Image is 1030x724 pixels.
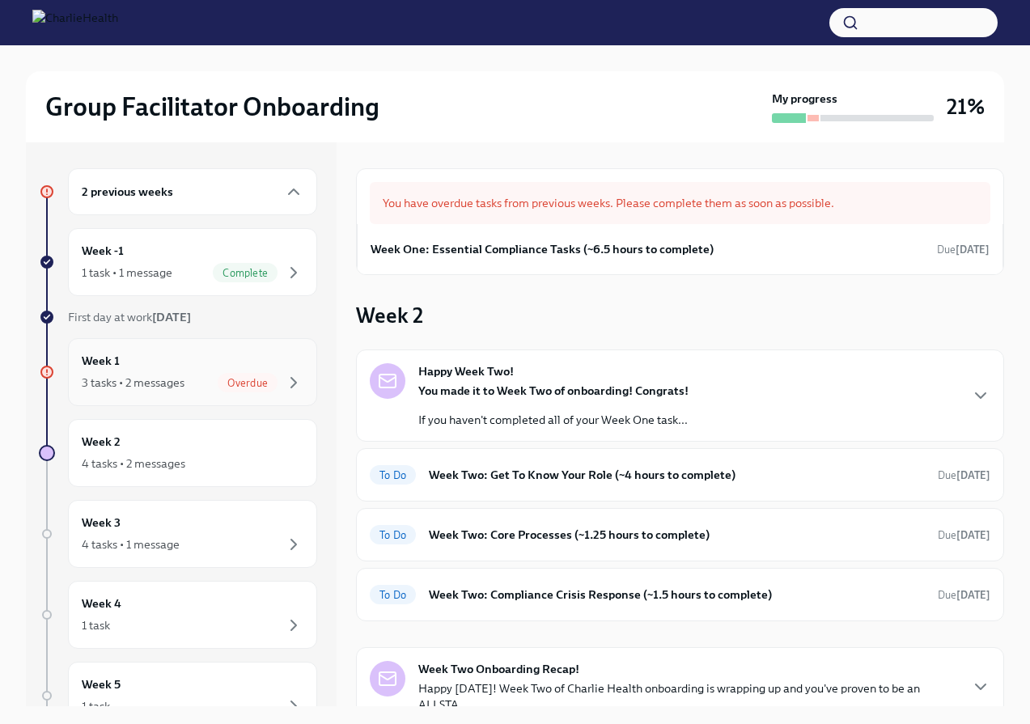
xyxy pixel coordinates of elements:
[370,462,990,488] a: To DoWeek Two: Get To Know Your Role (~4 hours to complete)Due[DATE]
[356,301,423,330] h3: Week 2
[772,91,837,107] strong: My progress
[938,468,990,483] span: August 11th, 2025 09:00
[418,661,579,677] strong: Week Two Onboarding Recap!
[82,375,184,391] div: 3 tasks • 2 messages
[82,455,185,472] div: 4 tasks • 2 messages
[82,595,121,612] h6: Week 4
[82,242,124,260] h6: Week -1
[956,243,990,256] strong: [DATE]
[82,183,173,201] h6: 2 previous weeks
[370,582,990,608] a: To DoWeek Two: Compliance Crisis Response (~1.5 hours to complete)Due[DATE]
[938,469,990,481] span: Due
[32,10,118,36] img: CharlieHealth
[429,526,925,544] h6: Week Two: Core Processes (~1.25 hours to complete)
[39,419,317,487] a: Week 24 tasks • 2 messages
[39,500,317,568] a: Week 34 tasks • 1 message
[938,529,990,541] span: Due
[418,383,689,398] strong: You made it to Week Two of onboarding! Congrats!
[947,92,985,121] h3: 21%
[418,680,958,713] p: Happy [DATE]! Week Two of Charlie Health onboarding is wrapping up and you've proven to be an ALL...
[371,240,714,258] h6: Week One: Essential Compliance Tasks (~6.5 hours to complete)
[68,168,317,215] div: 2 previous weeks
[82,433,121,451] h6: Week 2
[82,265,172,281] div: 1 task • 1 message
[45,91,379,123] h2: Group Facilitator Onboarding
[938,527,990,543] span: August 11th, 2025 09:00
[82,536,180,553] div: 4 tasks • 1 message
[39,338,317,406] a: Week 13 tasks • 2 messagesOverdue
[213,267,278,279] span: Complete
[82,352,120,370] h6: Week 1
[937,242,990,257] span: August 4th, 2025 09:00
[429,466,925,484] h6: Week Two: Get To Know Your Role (~4 hours to complete)
[152,310,191,324] strong: [DATE]
[371,237,990,261] a: Week One: Essential Compliance Tasks (~6.5 hours to complete)Due[DATE]
[418,412,689,428] p: If you haven't completed all of your Week One task...
[938,587,990,603] span: August 11th, 2025 09:00
[39,309,317,325] a: First day at work[DATE]
[937,243,990,256] span: Due
[370,469,416,481] span: To Do
[82,514,121,531] h6: Week 3
[82,617,110,633] div: 1 task
[39,228,317,296] a: Week -11 task • 1 messageComplete
[82,698,110,714] div: 1 task
[39,581,317,649] a: Week 41 task
[938,589,990,601] span: Due
[370,522,990,548] a: To DoWeek Two: Core Processes (~1.25 hours to complete)Due[DATE]
[429,586,925,603] h6: Week Two: Compliance Crisis Response (~1.5 hours to complete)
[68,310,191,324] span: First day at work
[956,589,990,601] strong: [DATE]
[370,182,990,224] div: You have overdue tasks from previous weeks. Please complete them as soon as possible.
[82,675,121,693] h6: Week 5
[370,589,416,601] span: To Do
[218,377,278,389] span: Overdue
[956,469,990,481] strong: [DATE]
[370,529,416,541] span: To Do
[418,363,514,379] strong: Happy Week Two!
[956,529,990,541] strong: [DATE]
